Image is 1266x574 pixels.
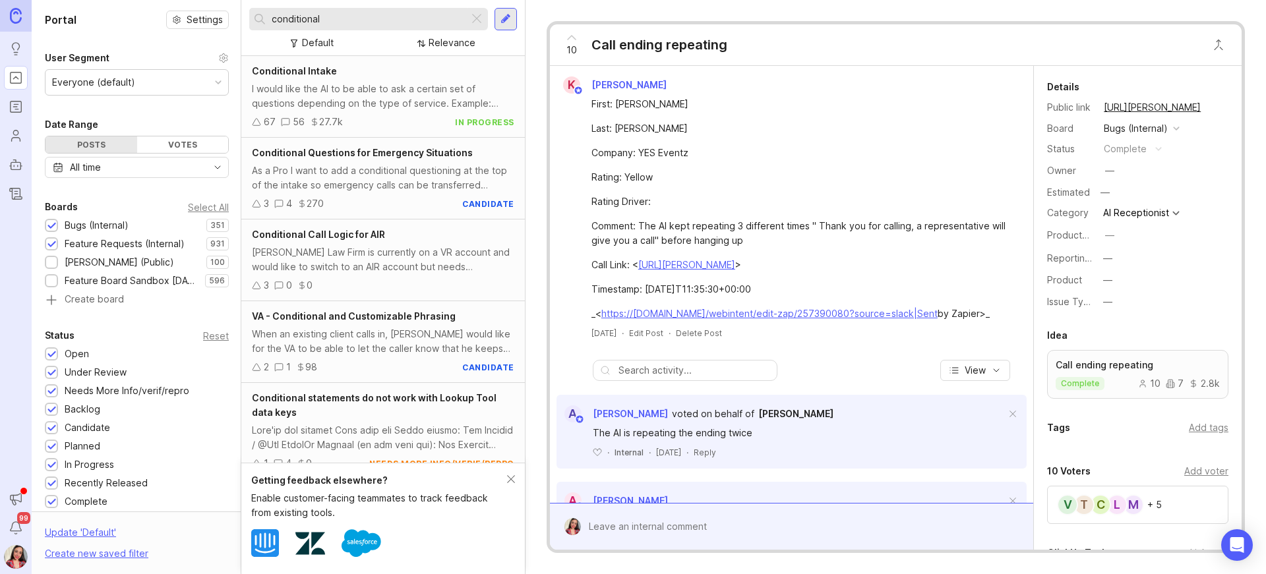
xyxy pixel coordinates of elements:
[241,219,525,301] a: Conditional Call Logic for AIR[PERSON_NAME] Law Firm is currently on a VR account and would like ...
[965,364,986,377] span: View
[1101,227,1118,244] button: ProductboardID
[1061,378,1099,389] p: complete
[264,196,269,211] div: 3
[557,405,668,422] a: A[PERSON_NAME]
[293,115,305,129] div: 56
[319,115,343,129] div: 27.7k
[4,153,28,177] a: Autopilot
[591,121,1007,136] div: Last: [PERSON_NAME]
[252,229,385,240] span: Conditional Call Logic for AIR
[591,328,617,339] a: [DATE]
[1047,463,1091,479] div: 10 Voters
[17,512,30,524] span: 99
[672,407,754,421] div: voted on behalf of
[676,328,722,339] div: Delete Post
[252,392,497,418] span: Conditional statements do not work with Lookup Tool data keys
[622,328,624,339] div: ·
[252,65,337,76] span: Conditional Intake
[65,347,89,361] div: Open
[241,301,525,383] a: VA - Conditional and Customizable PhrasingWhen an existing client calls in, [PERSON_NAME] would l...
[307,196,324,211] div: 270
[462,198,514,210] div: candidate
[207,162,228,173] svg: toggle icon
[252,82,514,111] div: I would like the AI to be able to ask a certain set of questions depending on the type of service...
[686,447,688,458] div: ·
[1097,184,1114,201] div: —
[65,420,110,435] div: Candidate
[656,447,681,457] time: [DATE]
[45,136,137,153] div: Posts
[1103,273,1112,287] div: —
[264,456,268,471] div: 1
[10,8,22,23] img: Canny Home
[591,36,727,54] div: Call ending repeating
[251,473,507,488] div: Getting feedback elsewhere?
[4,37,28,61] a: Ideas
[4,66,28,90] a: Portal
[1205,32,1232,58] button: Close button
[591,97,1007,111] div: First: [PERSON_NAME]
[65,402,100,416] div: Backlog
[455,117,514,128] div: in progress
[1103,295,1112,309] div: —
[1147,500,1162,509] div: + 5
[638,259,735,270] a: [URL][PERSON_NAME]
[1047,274,1082,285] label: Product
[369,458,514,469] div: needs more info/verif/repro
[574,415,584,424] img: member badge
[1047,188,1090,197] div: Estimated
[615,447,644,458] div: Internal
[591,79,667,90] span: [PERSON_NAME]
[286,456,291,471] div: 4
[1138,379,1160,388] div: 10
[286,278,292,293] div: 0
[65,439,100,453] div: Planned
[1047,142,1093,156] div: Status
[1047,206,1093,220] div: Category
[45,199,78,215] div: Boards
[591,328,617,338] time: [DATE]
[607,447,609,458] div: ·
[65,476,148,490] div: Recently Released
[649,447,651,458] div: ·
[1189,379,1220,388] div: 2.8k
[591,194,1007,209] div: Rating Driver:
[1047,100,1093,115] div: Public link
[306,456,312,471] div: 0
[1104,142,1147,156] div: complete
[591,306,1007,321] div: _< by Zapier>_
[188,204,229,211] div: Select All
[286,360,291,374] div: 1
[1103,208,1169,217] div: AI Receptionist
[591,146,1007,160] div: Company: YES Eventz
[65,384,189,398] div: Needs More Info/verif/repro
[591,219,1007,248] div: Comment: The AI kept repeating 3 different times " Thank you for calling, a representative will g...
[694,447,716,458] div: Reply
[307,278,313,293] div: 0
[593,495,668,506] span: [PERSON_NAME]
[629,328,663,339] div: Edit Post
[1189,420,1228,435] div: Add tags
[65,457,114,472] div: In Progress
[65,218,129,233] div: Bugs (Internal)
[1104,121,1168,136] div: Bugs (Internal)
[669,328,671,339] div: ·
[241,56,525,138] a: Conditional IntakeI would like the AI to be able to ask a certain set of questions depending on t...
[252,147,473,158] span: Conditional Questions for Emergency Situations
[45,12,76,28] h1: Portal
[1047,252,1118,264] label: Reporting Team
[252,310,456,322] span: VA - Conditional and Customizable Phrasing
[1073,494,1095,515] div: T
[564,492,582,509] div: A
[65,255,174,270] div: [PERSON_NAME] (Public)
[1047,163,1093,178] div: Owner
[564,518,581,535] img: Zuleica Garcia
[758,407,833,421] a: [PERSON_NAME]
[574,502,584,511] img: member badge
[65,365,127,380] div: Under Review
[1166,379,1184,388] div: 7
[940,360,1010,381] button: View
[209,275,225,286] p: 596
[210,257,225,268] p: 100
[45,295,229,306] a: Create board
